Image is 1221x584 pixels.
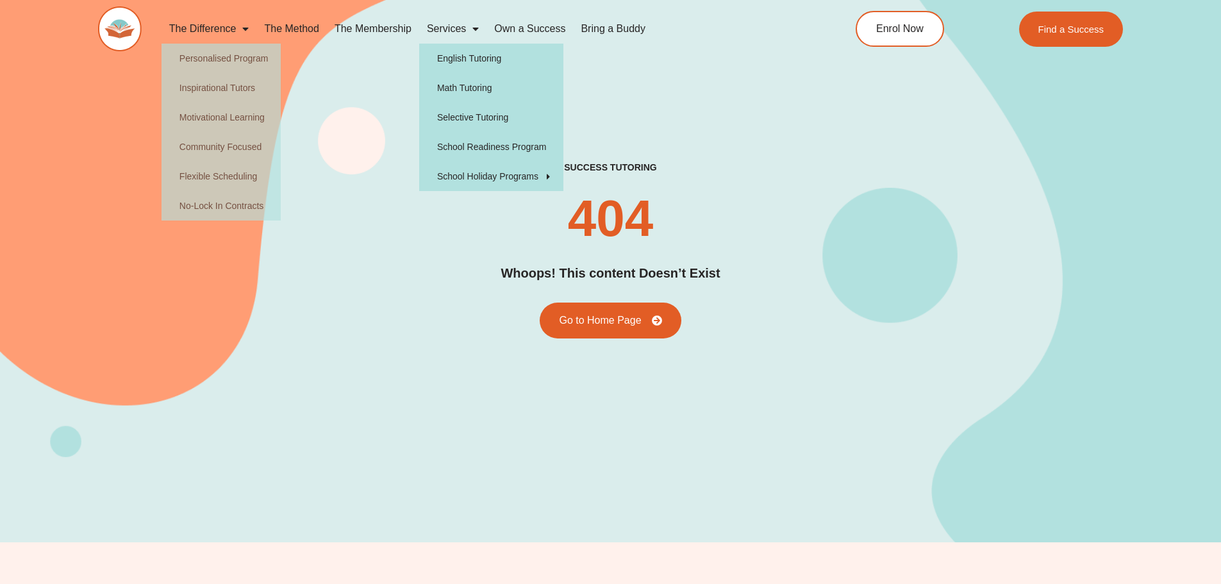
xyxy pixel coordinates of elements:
[856,11,944,47] a: Enrol Now
[419,132,563,162] a: School Readiness Program
[162,103,281,132] a: Motivational Learning
[559,315,641,326] span: Go to Home Page
[486,14,573,44] a: Own a Success
[162,44,281,221] ul: The Difference
[1038,24,1104,34] span: Find a Success
[256,14,326,44] a: The Method
[564,162,656,173] h2: success tutoring
[162,132,281,162] a: Community Focused
[419,14,486,44] a: Services
[162,14,257,44] a: The Difference
[162,14,797,44] nav: Menu
[568,193,653,244] h2: 404
[573,14,653,44] a: Bring a Buddy
[162,73,281,103] a: Inspirational Tutors
[1019,12,1124,47] a: Find a Success
[419,44,563,73] a: English Tutoring
[162,162,281,191] a: Flexible Scheduling
[501,263,720,283] h2: Whoops! This content Doesn’t Exist
[419,103,563,132] a: Selective Tutoring
[419,73,563,103] a: Math Tutoring
[419,162,563,191] a: School Holiday Programs
[419,44,563,191] ul: Services
[162,191,281,221] a: No-Lock In Contracts
[327,14,419,44] a: The Membership
[540,303,681,338] a: Go to Home Page
[876,24,924,34] span: Enrol Now
[1008,439,1221,584] iframe: Chat Widget
[162,44,281,73] a: Personalised Program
